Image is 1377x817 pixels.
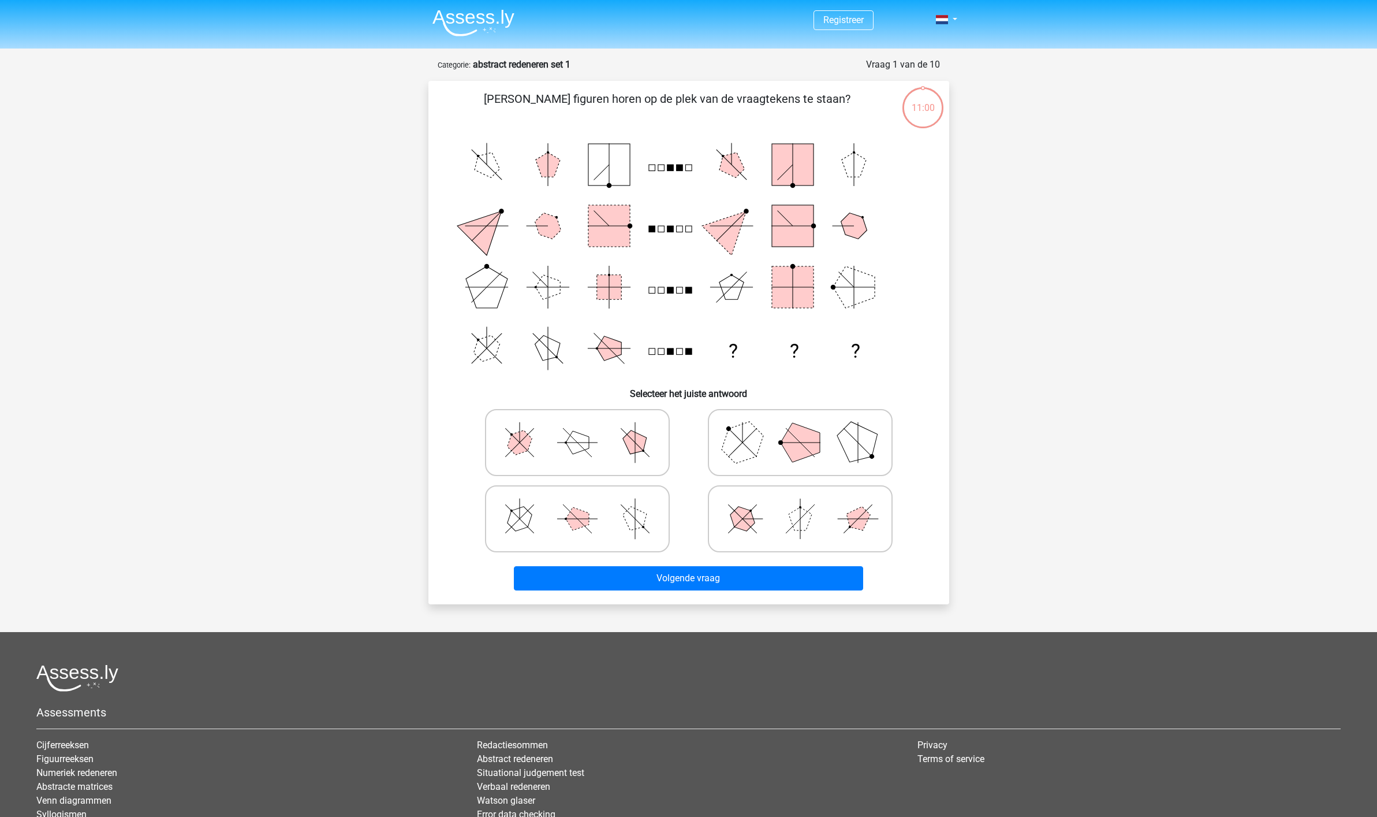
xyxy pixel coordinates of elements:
a: Numeriek redeneren [36,767,117,778]
h6: Selecteer het juiste antwoord [447,379,931,399]
text: ? [851,340,860,362]
div: 11:00 [901,86,945,115]
strong: abstract redeneren set 1 [473,59,570,70]
a: Watson glaser [477,795,535,806]
a: Registreer [823,14,864,25]
button: Volgende vraag [514,566,863,591]
a: Terms of service [917,753,984,764]
a: Abstract redeneren [477,753,553,764]
a: Verbaal redeneren [477,781,550,792]
img: Assessly [432,9,514,36]
p: [PERSON_NAME] figuren horen op de plek van de vraagtekens te staan? [447,90,887,125]
text: ? [728,340,737,362]
a: Figuurreeksen [36,753,94,764]
text: ? [789,340,798,362]
h5: Assessments [36,705,1341,719]
img: Assessly logo [36,664,118,692]
small: Categorie: [438,61,471,69]
a: Venn diagrammen [36,795,111,806]
div: Vraag 1 van de 10 [866,58,940,72]
a: Situational judgement test [477,767,584,778]
a: Cijferreeksen [36,740,89,751]
a: Redactiesommen [477,740,548,751]
a: Abstracte matrices [36,781,113,792]
a: Privacy [917,740,947,751]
